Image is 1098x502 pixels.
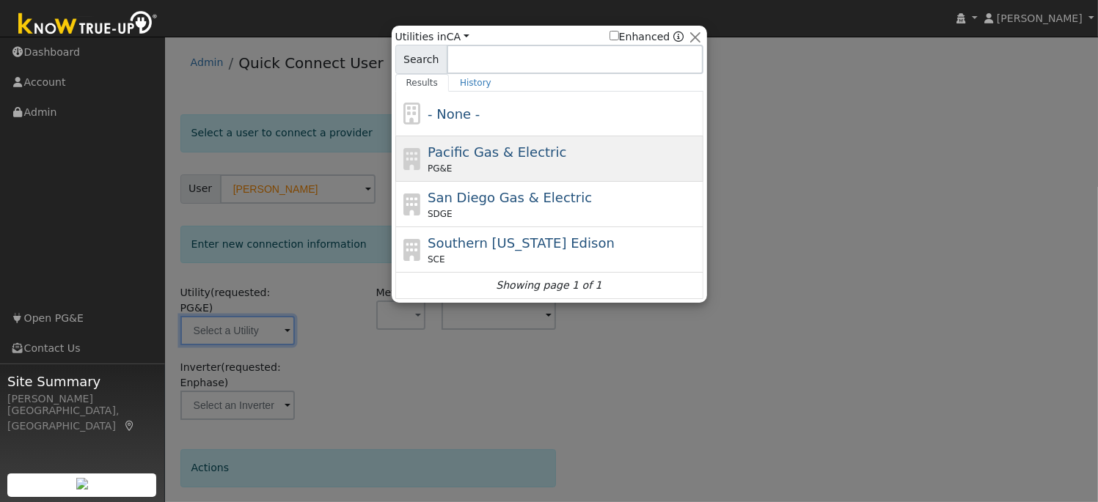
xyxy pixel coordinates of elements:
span: SDGE [428,207,453,221]
img: retrieve [76,478,88,490]
span: PG&E [428,162,452,175]
span: Southern [US_STATE] Edison [428,235,615,251]
span: Site Summary [7,372,157,391]
div: [GEOGRAPHIC_DATA], [GEOGRAPHIC_DATA] [7,403,157,434]
span: - None - [428,106,480,122]
span: Utilities in [395,29,469,45]
span: San Diego Gas & Electric [428,190,592,205]
img: Know True-Up [11,8,165,41]
span: Pacific Gas & Electric [428,144,566,160]
a: History [449,74,502,92]
span: Show enhanced providers [610,29,684,45]
a: Map [123,420,136,432]
div: [PERSON_NAME] [7,391,157,407]
span: [PERSON_NAME] [997,12,1083,24]
label: Enhanced [610,29,670,45]
input: Enhanced [610,31,619,40]
a: Enhanced Providers [673,31,684,43]
a: CA [447,31,469,43]
span: SCE [428,253,445,266]
i: Showing page 1 of 1 [496,278,601,293]
span: Search [395,45,447,74]
a: Results [395,74,450,92]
